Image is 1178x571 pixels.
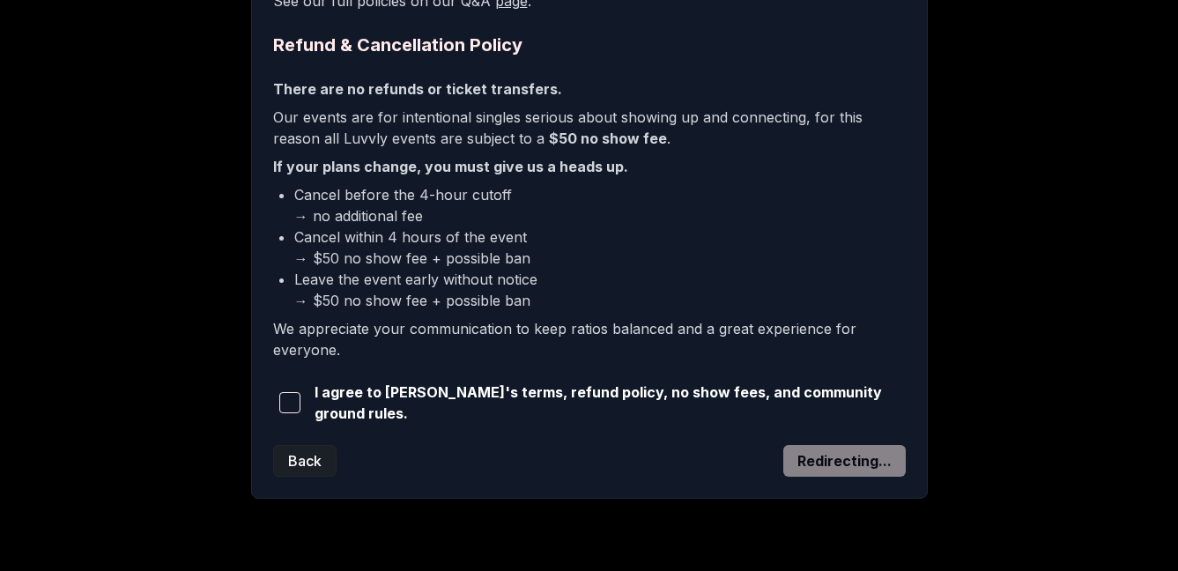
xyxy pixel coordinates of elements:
[294,184,906,226] li: Cancel before the 4-hour cutoff → no additional fee
[549,130,667,147] b: $50 no show fee
[273,78,906,100] p: There are no refunds or ticket transfers.
[273,107,906,149] p: Our events are for intentional singles serious about showing up and connecting, for this reason a...
[273,33,906,57] h2: Refund & Cancellation Policy
[294,269,906,311] li: Leave the event early without notice → $50 no show fee + possible ban
[273,318,906,360] p: We appreciate your communication to keep ratios balanced and a great experience for everyone.
[273,445,337,477] button: Back
[273,156,906,177] p: If your plans change, you must give us a heads up.
[315,382,906,424] span: I agree to [PERSON_NAME]'s terms, refund policy, no show fees, and community ground rules.
[294,226,906,269] li: Cancel within 4 hours of the event → $50 no show fee + possible ban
